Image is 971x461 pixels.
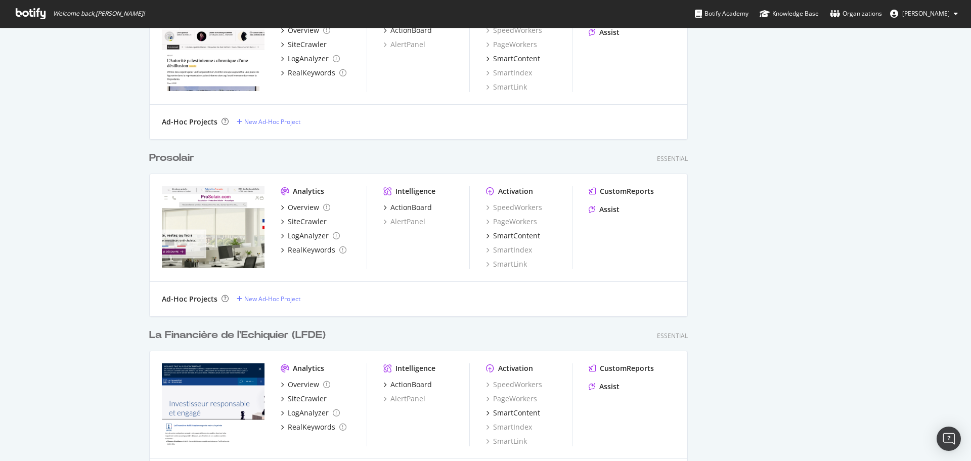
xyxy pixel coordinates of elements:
div: ActionBoard [390,380,432,390]
div: Analytics [293,363,324,373]
a: SmartLink [486,259,527,269]
div: Intelligence [395,363,435,373]
a: Assist [589,382,620,392]
div: SmartContent [493,408,540,418]
div: LogAnalyzer [288,231,329,241]
div: Open Intercom Messenger [937,427,961,451]
div: Assist [599,382,620,392]
a: Assist [589,204,620,215]
div: Organizations [830,9,882,19]
a: CustomReports [589,186,654,196]
div: Ad-Hoc Projects [162,117,217,127]
a: ActionBoard [383,25,432,35]
span: Welcome back, [PERSON_NAME] ! [53,10,145,18]
a: ActionBoard [383,380,432,390]
div: Ad-Hoc Projects [162,294,217,304]
a: AlertPanel [383,394,425,404]
span: Olivier Job [902,9,950,18]
a: SiteCrawler [281,217,327,227]
a: SmartIndex [486,68,532,78]
a: SpeedWorkers [486,380,542,390]
div: Essential [657,154,688,163]
a: New Ad-Hoc Project [237,295,300,303]
div: RealKeywords [288,422,335,432]
div: RealKeywords [288,245,335,255]
a: ActionBoard [383,202,432,213]
a: RealKeywords [281,245,346,255]
div: Botify Academy [695,9,748,19]
a: SpeedWorkers [486,202,542,213]
div: Essential [657,331,688,340]
div: Knowledge Base [760,9,819,19]
a: PageWorkers [486,39,537,50]
img: lfde.com [162,363,264,445]
a: RealKeywords [281,422,346,432]
a: Assist [589,27,620,37]
div: La Financière de l'Echiquier (LFDE) [149,328,326,343]
div: SmartContent [493,54,540,64]
div: SmartContent [493,231,540,241]
div: Assist [599,204,620,215]
a: SmartIndex [486,245,532,255]
a: LogAnalyzer [281,231,340,241]
div: ActionBoard [390,202,432,213]
a: SmartLink [486,82,527,92]
div: CustomReports [600,186,654,196]
div: Activation [498,186,533,196]
a: PageWorkers [486,394,537,404]
a: PageWorkers [486,217,537,227]
div: Activation [498,363,533,373]
a: Overview [281,202,330,213]
div: Overview [288,380,319,390]
div: ActionBoard [390,25,432,35]
div: CustomReports [600,363,654,373]
a: SmartIndex [486,422,532,432]
a: La Financière de l'Echiquier (LFDE) [149,328,330,343]
div: New Ad-Hoc Project [244,117,300,126]
a: Overview [281,25,330,35]
div: Intelligence [395,186,435,196]
div: Analytics [293,186,324,196]
a: New Ad-Hoc Project [237,117,300,126]
a: SmartContent [486,54,540,64]
a: LogAnalyzer [281,408,340,418]
a: SmartLink [486,436,527,446]
a: SmartContent [486,408,540,418]
div: Overview [288,25,319,35]
div: Assist [599,27,620,37]
a: AlertPanel [383,39,425,50]
img: prosolair.com [162,186,264,268]
img: lorientlejour.com [162,9,264,91]
div: SiteCrawler [288,39,327,50]
a: AlertPanel [383,217,425,227]
a: SpeedWorkers [486,25,542,35]
a: CustomReports [589,363,654,373]
button: [PERSON_NAME] [882,6,966,22]
div: SiteCrawler [288,394,327,404]
a: LogAnalyzer [281,54,340,64]
div: LogAnalyzer [288,54,329,64]
a: SiteCrawler [281,394,327,404]
a: Prosolair [149,151,198,165]
div: New Ad-Hoc Project [244,295,300,303]
div: Overview [288,202,319,213]
a: Overview [281,380,330,390]
a: RealKeywords [281,68,346,78]
div: SiteCrawler [288,217,327,227]
a: SmartContent [486,231,540,241]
